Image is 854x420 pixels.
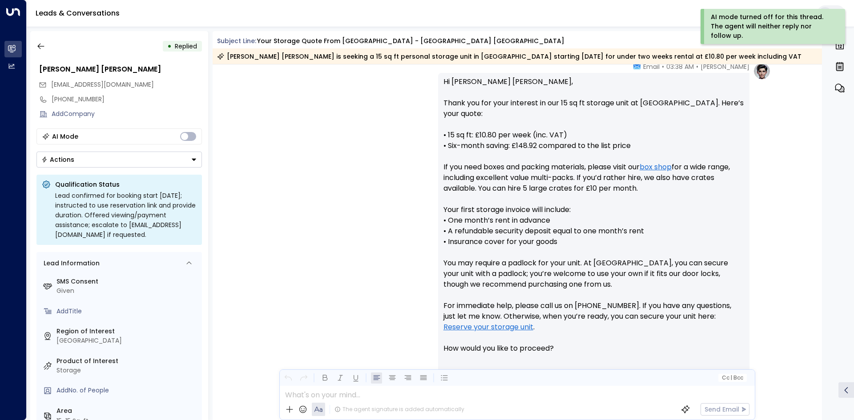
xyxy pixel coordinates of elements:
[257,36,564,46] div: Your storage quote from [GEOGRAPHIC_DATA] - [GEOGRAPHIC_DATA] [GEOGRAPHIC_DATA]
[298,372,309,384] button: Redo
[56,406,198,416] label: Area
[730,375,732,381] span: |
[39,64,202,75] div: [PERSON_NAME] [PERSON_NAME]
[51,80,154,89] span: [EMAIL_ADDRESS][DOMAIN_NAME]
[52,132,78,141] div: AI Mode
[640,162,672,172] a: box shop
[55,180,197,189] p: Qualification Status
[40,259,100,268] div: Lead Information
[51,80,154,89] span: wiviqyn@gmail.com
[56,286,198,296] div: Given
[721,375,743,381] span: Cc Bcc
[643,62,660,71] span: Email
[711,12,833,40] div: AI mode turned off for this thread. The agent will neither reply nor follow up.
[701,62,749,71] span: [PERSON_NAME]
[696,62,698,71] span: •
[52,95,202,104] div: [PHONE_NUMBER]
[56,366,198,375] div: Storage
[666,62,694,71] span: 03:38 AM
[167,38,172,54] div: •
[282,372,294,384] button: Undo
[443,322,533,332] a: Reserve your storage unit
[662,62,664,71] span: •
[56,386,198,395] div: AddNo. of People
[56,336,198,345] div: [GEOGRAPHIC_DATA]
[334,405,464,413] div: The agent signature is added automatically
[56,277,198,286] label: SMS Consent
[56,307,198,316] div: AddTitle
[175,42,197,51] span: Replied
[36,152,202,168] div: Button group with a nested menu
[55,191,197,240] div: Lead confirmed for booking start [DATE]; instructed to use reservation link and provide duration....
[36,8,120,18] a: Leads & Conversations
[36,152,202,168] button: Actions
[41,156,74,164] div: Actions
[443,76,744,364] p: Hi [PERSON_NAME] [PERSON_NAME], Thank you for your interest in our 15 sq ft storage unit at [GEOG...
[52,109,202,119] div: AddCompany
[217,36,256,45] span: Subject Line:
[56,327,198,336] label: Region of Interest
[56,356,198,366] label: Product of Interest
[217,52,802,61] div: [PERSON_NAME] [PERSON_NAME] is seeking a 15 sq ft personal storage unit in [GEOGRAPHIC_DATA] star...
[718,374,746,382] button: Cc|Bcc
[753,62,771,80] img: profile-logo.png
